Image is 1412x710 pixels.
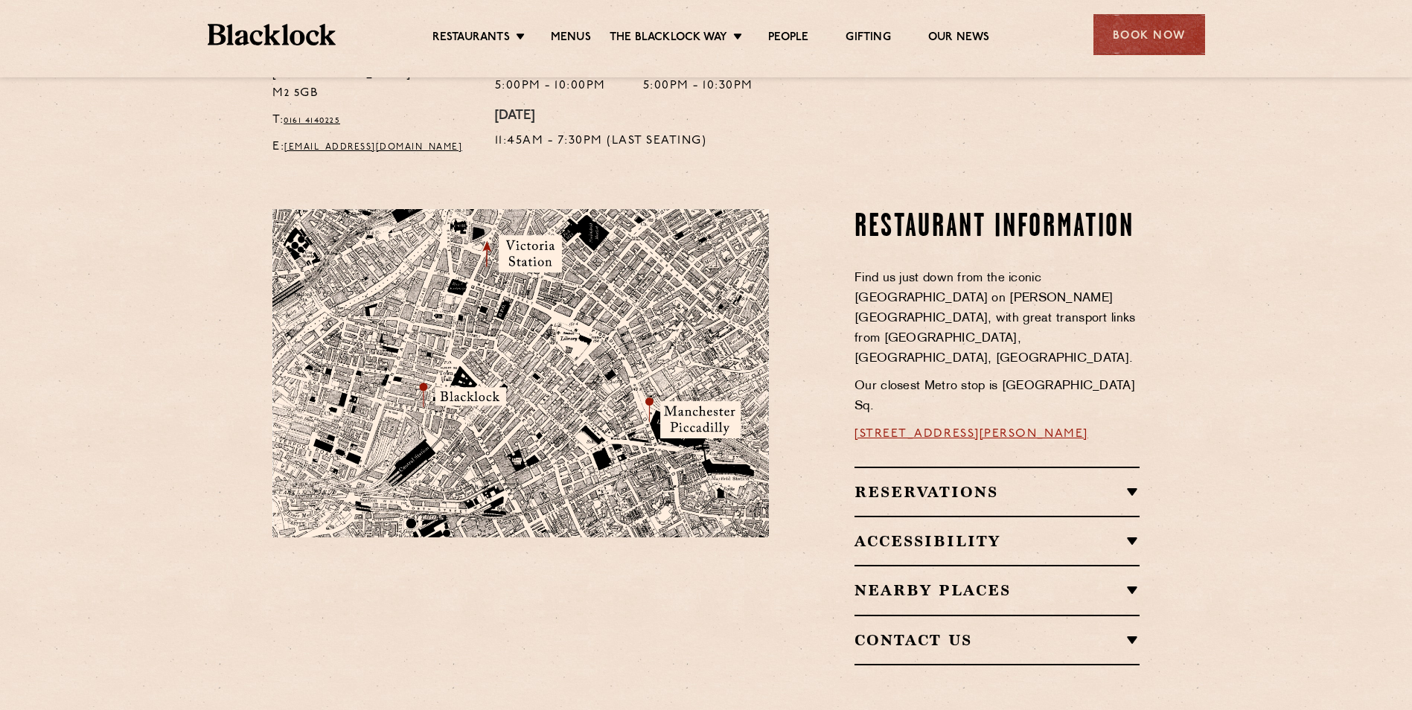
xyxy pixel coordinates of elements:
[495,109,707,125] h4: [DATE]
[272,111,473,130] p: T:
[854,428,1088,440] a: [STREET_ADDRESS][PERSON_NAME]
[643,77,753,96] p: 5:00pm - 10:30pm
[1093,14,1205,55] div: Book Now
[854,272,1136,365] span: Find us just down from the iconic [GEOGRAPHIC_DATA] on [PERSON_NAME][GEOGRAPHIC_DATA], with great...
[208,24,336,45] img: BL_Textured_Logo-footer-cropped.svg
[284,116,340,125] a: 0161 4140225
[854,209,1140,246] h2: Restaurant Information
[272,138,473,157] p: E:
[846,31,890,47] a: Gifting
[610,31,727,47] a: The Blacklock Way
[854,581,1140,599] h2: Nearby Places
[551,31,591,47] a: Menus
[854,483,1140,501] h2: Reservations
[854,380,1135,412] span: Our closest Metro stop is [GEOGRAPHIC_DATA] Sq.
[432,31,510,47] a: Restaurants
[768,31,808,47] a: People
[854,631,1140,649] h2: Contact Us
[495,132,707,151] p: 11:45am - 7:30pm (Last Seating)
[928,31,990,47] a: Our News
[854,532,1140,550] h2: Accessibility
[609,526,817,665] img: svg%3E
[284,143,462,152] a: [EMAIL_ADDRESS][DOMAIN_NAME]
[495,77,606,96] p: 5:00pm - 10:00pm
